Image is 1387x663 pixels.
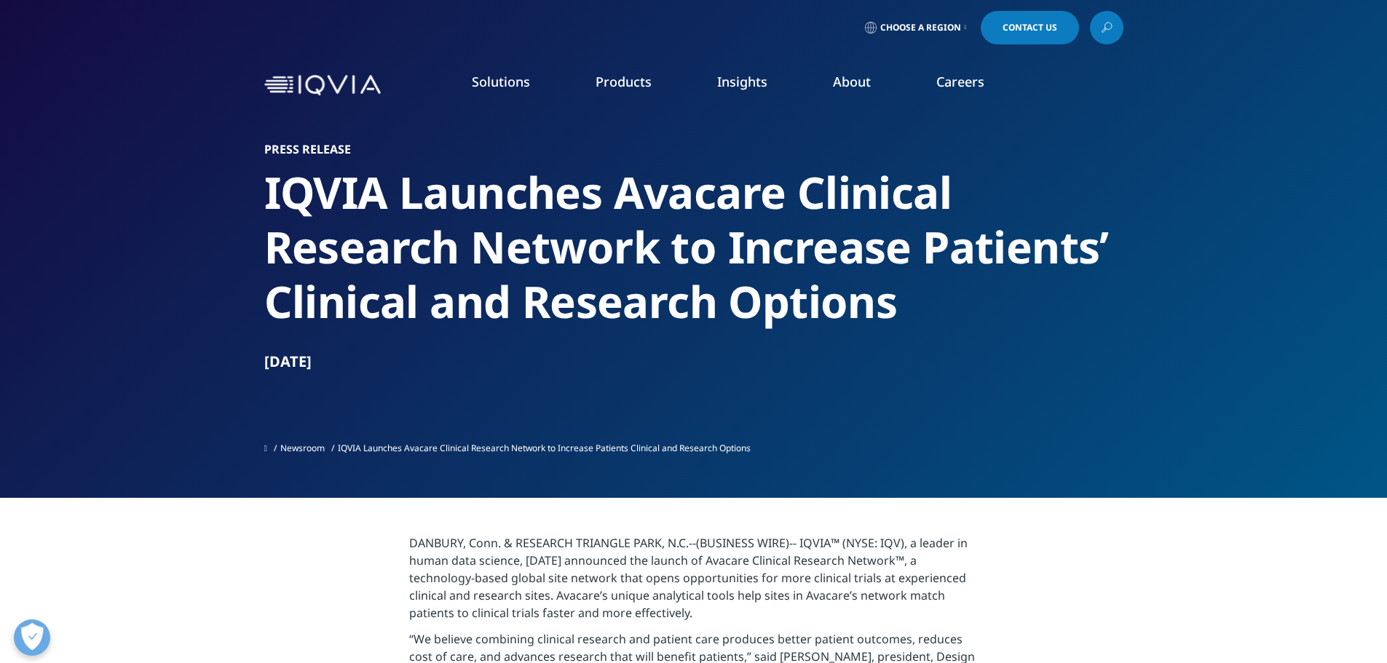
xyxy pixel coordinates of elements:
span: Contact Us [1003,23,1057,32]
nav: Primary [387,51,1123,119]
h2: IQVIA Launches Avacare Clinical Research Network to Increase Patients’ Clinical and Research Options [264,165,1123,329]
a: Contact Us [981,11,1079,44]
a: Insights [717,73,767,90]
button: Open Preferences [14,619,50,656]
a: Careers [936,73,984,90]
span: Choose a Region [880,22,961,33]
img: IQVIA Healthcare Information Technology and Pharma Clinical Research Company [264,75,381,96]
a: About [833,73,871,90]
a: Products [596,73,652,90]
div: [DATE] [264,352,1123,372]
a: Solutions [472,73,530,90]
a: Newsroom [280,442,325,454]
p: DANBURY, Conn. & RESEARCH TRIANGLE PARK, N.C.--(BUSINESS WIRE)-- IQVIA™ (NYSE: IQV), a leader in ... [409,534,978,630]
h1: Press Release [264,142,1123,156]
span: IQVIA Launches Avacare Clinical Research Network to Increase Patients Clinical and Research Options [338,442,751,454]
